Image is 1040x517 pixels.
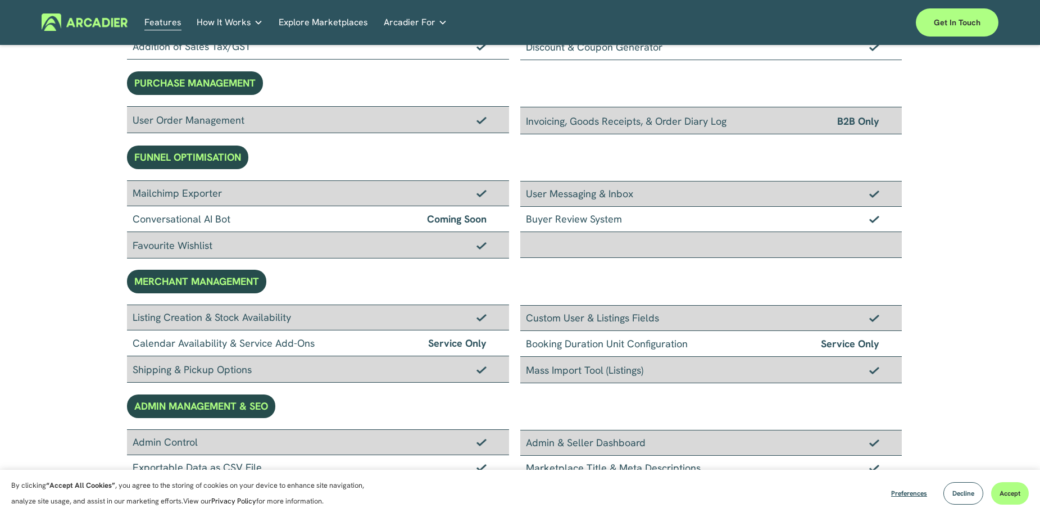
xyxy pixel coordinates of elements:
[869,464,879,472] img: Checkmark
[883,482,935,505] button: Preferences
[869,43,879,51] img: Checkmark
[197,15,251,30] span: How It Works
[144,13,181,31] a: Features
[476,242,487,250] img: Checkmark
[520,181,902,207] div: User Messaging & Inbox
[127,455,509,480] div: Exportable Data as CSV File
[211,496,256,506] a: Privacy Policy
[127,356,509,383] div: Shipping & Pickup Options
[520,331,902,357] div: Booking Duration Unit Configuration
[279,13,368,31] a: Explore Marketplaces
[520,305,902,331] div: Custom User & Listings Fields
[476,464,487,471] img: Checkmark
[837,113,879,129] span: B2B Only
[821,335,879,352] span: Service Only
[384,15,435,30] span: Arcadier For
[520,456,902,481] div: Marketplace Title & Meta Descriptions
[127,206,509,232] div: Conversational AI Bot
[520,357,902,383] div: Mass Import Tool (Listings)
[869,439,879,447] img: Checkmark
[476,43,487,51] img: Checkmark
[42,13,128,31] img: Arcadier
[427,211,487,227] span: Coming Soon
[127,33,509,60] div: Addition of Sales Tax/GST
[952,489,974,498] span: Decline
[46,480,115,490] strong: “Accept All Cookies”
[476,314,487,321] img: Checkmark
[197,13,263,31] a: folder dropdown
[891,489,927,498] span: Preferences
[127,330,509,356] div: Calendar Availability & Service Add-Ons
[384,13,447,31] a: folder dropdown
[984,463,1040,517] iframe: Chat Widget
[428,335,487,351] span: Service Only
[916,8,998,37] a: Get in touch
[11,478,376,509] p: By clicking , you agree to the storing of cookies on your device to enhance site navigation, anal...
[476,189,487,197] img: Checkmark
[127,232,509,258] div: Favourite Wishlist
[127,71,263,95] div: PURCHASE MANAGEMENT
[476,116,487,124] img: Checkmark
[520,207,902,232] div: Buyer Review System
[127,106,509,133] div: User Order Management
[476,366,487,374] img: Checkmark
[520,430,902,456] div: Admin & Seller Dashboard
[869,314,879,322] img: Checkmark
[869,190,879,198] img: Checkmark
[869,215,879,223] img: Checkmark
[943,482,983,505] button: Decline
[127,429,509,455] div: Admin Control
[127,270,266,293] div: MERCHANT MANAGEMENT
[127,394,275,418] div: ADMIN MANAGEMENT & SEO
[127,146,248,169] div: FUNNEL OPTIMISATION
[520,34,902,60] div: Discount & Coupon Generator
[476,438,487,446] img: Checkmark
[127,305,509,330] div: Listing Creation & Stock Availability
[127,180,509,206] div: Mailchimp Exporter
[520,107,902,134] div: Invoicing, Goods Receipts, & Order Diary Log
[869,366,879,374] img: Checkmark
